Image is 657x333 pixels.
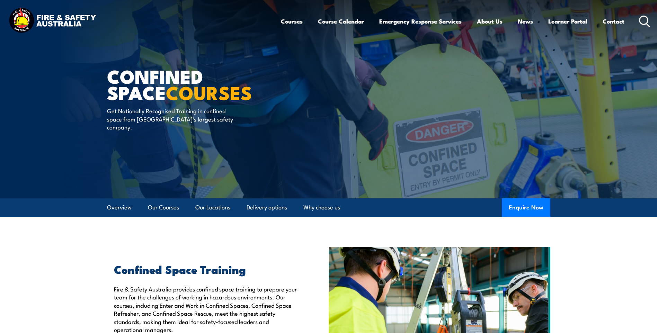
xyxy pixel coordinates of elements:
a: Why choose us [303,198,340,217]
button: Enquire Now [502,198,550,217]
a: Our Locations [195,198,230,217]
a: Delivery options [247,198,287,217]
strong: COURSES [166,78,252,106]
a: Our Courses [148,198,179,217]
a: About Us [477,12,503,30]
a: Emergency Response Services [379,12,462,30]
a: Contact [603,12,624,30]
a: Learner Portal [548,12,587,30]
a: Overview [107,198,132,217]
h2: Confined Space Training [114,264,297,274]
h1: Confined Space [107,68,278,100]
a: Courses [281,12,303,30]
a: News [518,12,533,30]
p: Get Nationally Recognised Training in confined space from [GEOGRAPHIC_DATA]’s largest safety comp... [107,107,233,131]
a: Course Calendar [318,12,364,30]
